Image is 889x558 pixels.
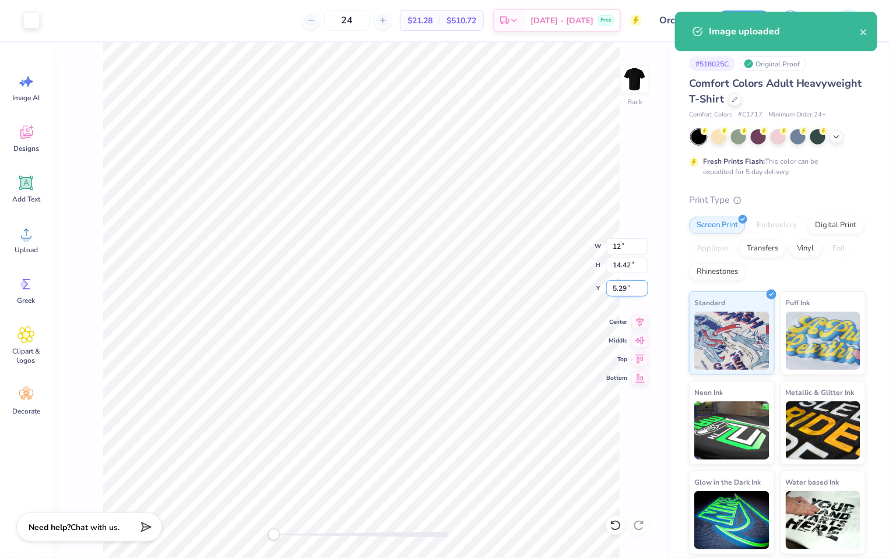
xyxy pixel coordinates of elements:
[12,407,40,416] span: Decorate
[786,401,861,460] img: Metallic & Glitter Ink
[703,156,846,177] div: This color can be expedited for 5 day delivery.
[694,386,723,398] span: Neon Ink
[606,355,627,364] span: Top
[651,9,708,32] input: Untitled Design
[689,217,746,234] div: Screen Print
[689,263,746,281] div: Rhinestones
[689,110,732,120] span: Comfort Colors
[786,491,861,549] img: Water based Ink
[530,15,593,27] span: [DATE] - [DATE]
[689,56,735,71] div: # 518025C
[407,15,433,27] span: $21.28
[786,476,839,488] span: Water based Ink
[15,245,38,255] span: Upload
[13,93,40,103] span: Image AI
[689,76,862,106] span: Comfort Colors Adult Heavyweight T-Shirt
[741,56,806,71] div: Original Proof
[627,97,642,107] div: Back
[694,312,769,370] img: Standard
[709,24,860,38] div: Image uploaded
[12,195,40,204] span: Add Text
[786,386,855,398] span: Metallic & Glitter Ink
[268,529,280,541] div: Accessibility label
[7,347,45,365] span: Clipart & logos
[749,217,804,234] div: Embroidery
[689,240,736,257] div: Applique
[324,10,370,31] input: – –
[447,15,476,27] span: $510.72
[13,144,39,153] span: Designs
[694,401,769,460] img: Neon Ink
[694,476,761,488] span: Glow in the Dark Ink
[768,110,827,120] span: Minimum Order: 24 +
[786,296,810,309] span: Puff Ink
[606,317,627,327] span: Center
[71,522,120,533] span: Chat with us.
[786,312,861,370] img: Puff Ink
[606,373,627,383] span: Bottom
[29,522,71,533] strong: Need help?
[789,240,822,257] div: Vinyl
[837,9,860,32] img: Ronald Manipon
[689,193,866,207] div: Print Type
[17,296,36,305] span: Greek
[739,240,786,257] div: Transfers
[816,9,866,32] a: RM
[738,110,762,120] span: # C1717
[606,336,627,345] span: Middle
[703,157,765,166] strong: Fresh Prints Flash:
[694,296,725,309] span: Standard
[623,68,646,91] img: Back
[860,24,868,38] button: close
[694,491,769,549] img: Glow in the Dark Ink
[825,240,853,257] div: Foil
[808,217,865,234] div: Digital Print
[600,16,612,24] span: Free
